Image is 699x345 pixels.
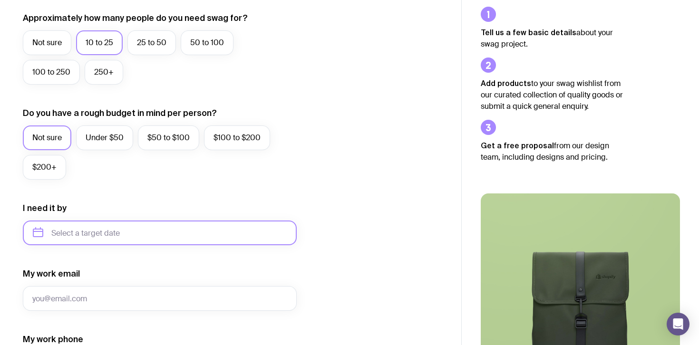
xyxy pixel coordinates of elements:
label: 50 to 100 [181,30,233,55]
label: $50 to $100 [138,125,199,150]
p: to your swag wishlist from our curated collection of quality goods or submit a quick general enqu... [481,77,623,112]
label: My work phone [23,334,83,345]
label: I need it by [23,202,67,214]
div: Open Intercom Messenger [667,313,689,335]
label: Do you have a rough budget in mind per person? [23,107,217,119]
label: 10 to 25 [76,30,123,55]
strong: Tell us a few basic details [481,28,576,37]
strong: Add products [481,79,531,87]
label: Approximately how many people do you need swag for? [23,12,248,24]
label: 100 to 250 [23,60,80,85]
label: Under $50 [76,125,133,150]
label: Not sure [23,125,71,150]
label: 25 to 50 [127,30,176,55]
input: you@email.com [23,286,297,311]
input: Select a target date [23,220,297,245]
strong: Get a free proposal [481,141,554,150]
p: about your swag project. [481,27,623,50]
label: 250+ [85,60,123,85]
label: $100 to $200 [204,125,270,150]
label: Not sure [23,30,71,55]
p: from our design team, including designs and pricing. [481,140,623,163]
label: $200+ [23,155,66,180]
label: My work email [23,268,80,279]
